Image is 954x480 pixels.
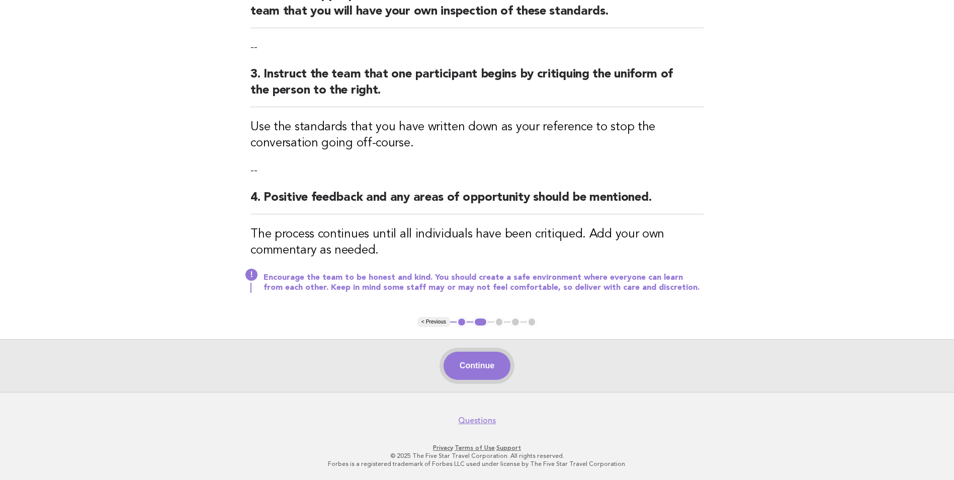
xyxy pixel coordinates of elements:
[455,444,495,451] a: Terms of Use
[264,273,704,293] p: Encourage the team to be honest and kind. You should create a safe environment where everyone can...
[473,317,488,327] button: 2
[169,460,785,468] p: Forbes is a registered trademark of Forbes LLC used under license by The Five Star Travel Corpora...
[457,317,467,327] button: 1
[250,226,704,259] h3: The process continues until all individuals have been critiqued. Add your own commentary as needed.
[250,164,704,178] p: --
[444,352,510,380] button: Continue
[496,444,521,451] a: Support
[169,452,785,460] p: © 2025 The Five Star Travel Corporation. All rights reserved.
[433,444,453,451] a: Privacy
[417,317,450,327] button: < Previous
[250,190,704,214] h2: 4. Positive feedback and any areas of opportunity should be mentioned.
[250,119,704,151] h3: Use the standards that you have written down as your reference to stop the conversation going off...
[169,444,785,452] p: · ·
[458,416,496,426] a: Questions
[250,66,704,107] h2: 3. Instruct the team that one participant begins by critiquing the uniform of the person to the r...
[250,40,704,54] p: --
